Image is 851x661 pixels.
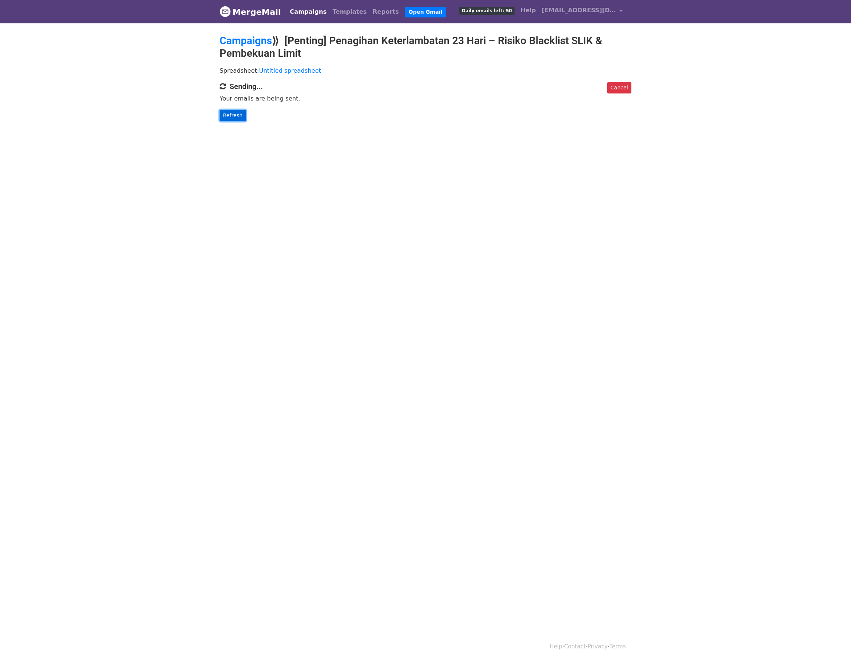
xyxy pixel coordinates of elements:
a: Campaigns [287,4,329,19]
a: Cancel [607,82,631,93]
span: [EMAIL_ADDRESS][DOMAIN_NAME] [542,6,616,15]
p: Spreadsheet: [220,67,631,75]
p: Your emails are being sent. [220,95,631,102]
a: [EMAIL_ADDRESS][DOMAIN_NAME] [539,3,625,20]
h4: Sending... [220,82,631,91]
a: Daily emails left: 50 [456,3,517,18]
a: Privacy [588,643,608,650]
h2: ⟫ [Penting] Penagihan Keterlambatan 23 Hari – Risiko Blacklist SLIK & Pembekuan Limit [220,34,631,59]
a: Help [550,643,562,650]
a: MergeMail [220,4,281,20]
a: Refresh [220,110,246,121]
iframe: Chat Widget [814,625,851,661]
a: Contact [564,643,586,650]
img: MergeMail logo [220,6,231,17]
a: Help [517,3,539,18]
a: Terms [609,643,626,650]
a: Untitled spreadsheet [259,67,321,74]
span: Daily emails left: 50 [459,7,515,15]
a: Campaigns [220,34,272,47]
a: Reports [370,4,402,19]
a: Open Gmail [405,7,446,17]
a: Templates [329,4,369,19]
